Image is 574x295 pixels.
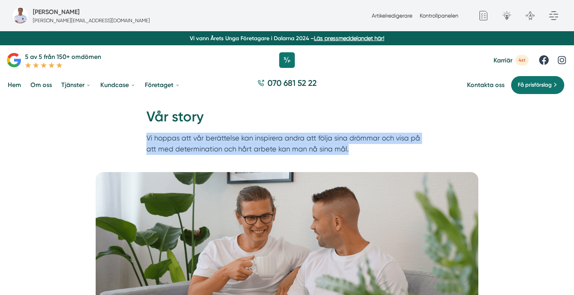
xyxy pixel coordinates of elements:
a: Läs pressmeddelandet här! [314,35,384,41]
a: Kontrollpanelen [420,12,458,19]
h1: Vår story [146,107,428,133]
a: 070 681 52 22 [254,77,320,92]
span: 4st [515,55,529,66]
span: 070 681 52 22 [267,77,317,89]
a: Artikelredigerare [372,12,412,19]
a: Få prisförslag [511,76,565,94]
a: Kontakta oss [467,81,504,89]
span: Karriär [494,57,512,64]
a: Hem [6,75,23,95]
a: Om oss [29,75,53,95]
h5: Administratör [33,7,80,17]
a: Kundcase [99,75,137,95]
p: Vi vann Årets Unga Företagare i Dalarna 2024 – [3,34,571,42]
a: Företaget [143,75,182,95]
p: Vi hoppas att vår berättelse kan inspirera andra att följa sina drömmar och visa på att med deter... [146,133,428,159]
a: Karriär 4st [494,55,529,66]
img: foretagsbild-pa-smartproduktion-en-webbyraer-i-dalarnas-lan.png [12,8,28,23]
a: Tjänster [60,75,93,95]
p: [PERSON_NAME][EMAIL_ADDRESS][DOMAIN_NAME] [33,17,150,24]
span: Få prisförslag [518,81,552,89]
p: 5 av 5 från 150+ omdömen [25,52,101,62]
